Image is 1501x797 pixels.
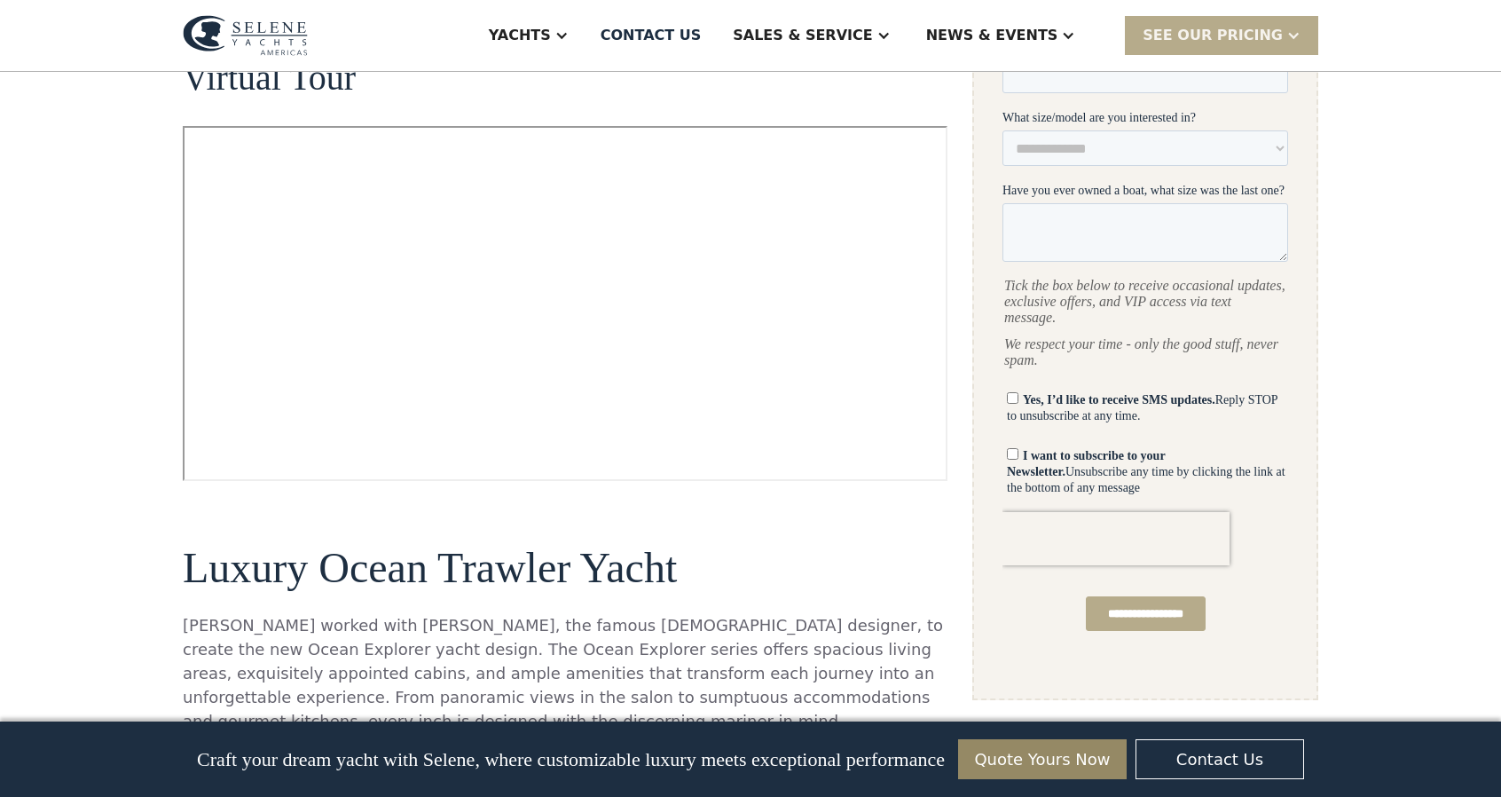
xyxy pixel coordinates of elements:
[1136,739,1304,779] a: Contact Us
[1143,25,1283,46] div: SEE Our Pricing
[183,613,947,733] p: [PERSON_NAME] worked with [PERSON_NAME], the famous [DEMOGRAPHIC_DATA] designer, to create the ne...
[733,25,872,46] div: Sales & Service
[183,545,947,592] h2: Luxury Ocean Trawler Yacht
[183,59,947,98] h2: Virtual Tour
[601,25,702,46] div: Contact US
[926,25,1058,46] div: News & EVENTS
[489,25,551,46] div: Yachts
[197,748,945,771] p: Craft your dream yacht with Selene, where customizable luxury meets exceptional performance
[958,739,1127,779] a: Quote Yours Now
[183,15,308,56] img: logo
[183,126,947,481] iframe: Virtual Tour
[1125,16,1318,54] div: SEE Our Pricing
